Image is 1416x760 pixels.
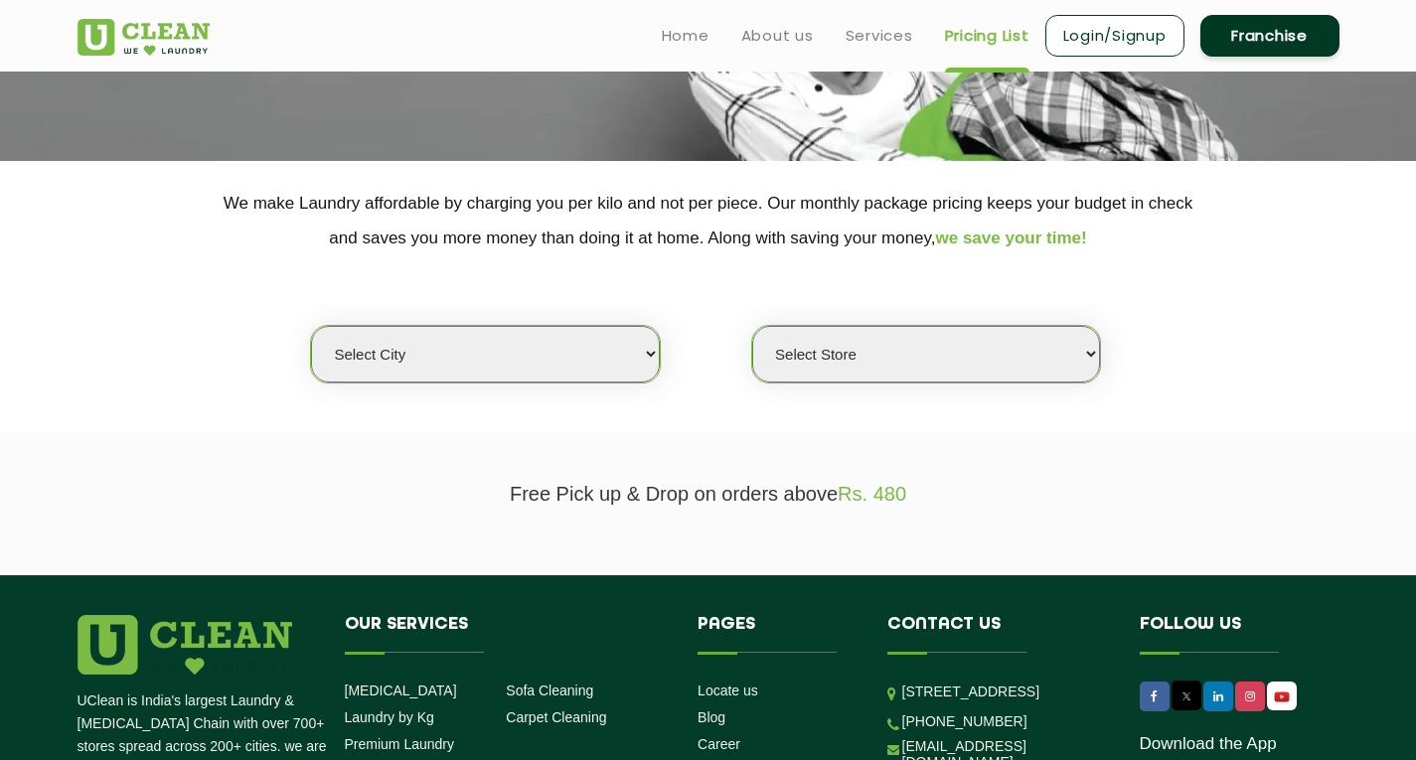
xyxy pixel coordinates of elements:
[887,615,1110,653] h4: Contact us
[846,24,913,48] a: Services
[1045,15,1184,57] a: Login/Signup
[838,483,906,505] span: Rs. 480
[78,19,210,56] img: UClean Laundry and Dry Cleaning
[662,24,709,48] a: Home
[1269,686,1295,707] img: UClean Laundry and Dry Cleaning
[936,228,1087,247] span: we save your time!
[78,615,292,675] img: logo.png
[506,683,593,698] a: Sofa Cleaning
[345,709,434,725] a: Laundry by Kg
[741,24,814,48] a: About us
[78,186,1339,255] p: We make Laundry affordable by charging you per kilo and not per piece. Our monthly package pricin...
[945,24,1029,48] a: Pricing List
[902,713,1027,729] a: [PHONE_NUMBER]
[1140,734,1277,754] a: Download the App
[506,709,606,725] a: Carpet Cleaning
[345,736,455,752] a: Premium Laundry
[698,709,725,725] a: Blog
[345,615,669,653] h4: Our Services
[698,683,758,698] a: Locate us
[345,683,457,698] a: [MEDICAL_DATA]
[698,736,740,752] a: Career
[78,483,1339,506] p: Free Pick up & Drop on orders above
[1200,15,1339,57] a: Franchise
[698,615,858,653] h4: Pages
[902,681,1110,703] p: [STREET_ADDRESS]
[1140,615,1315,653] h4: Follow us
